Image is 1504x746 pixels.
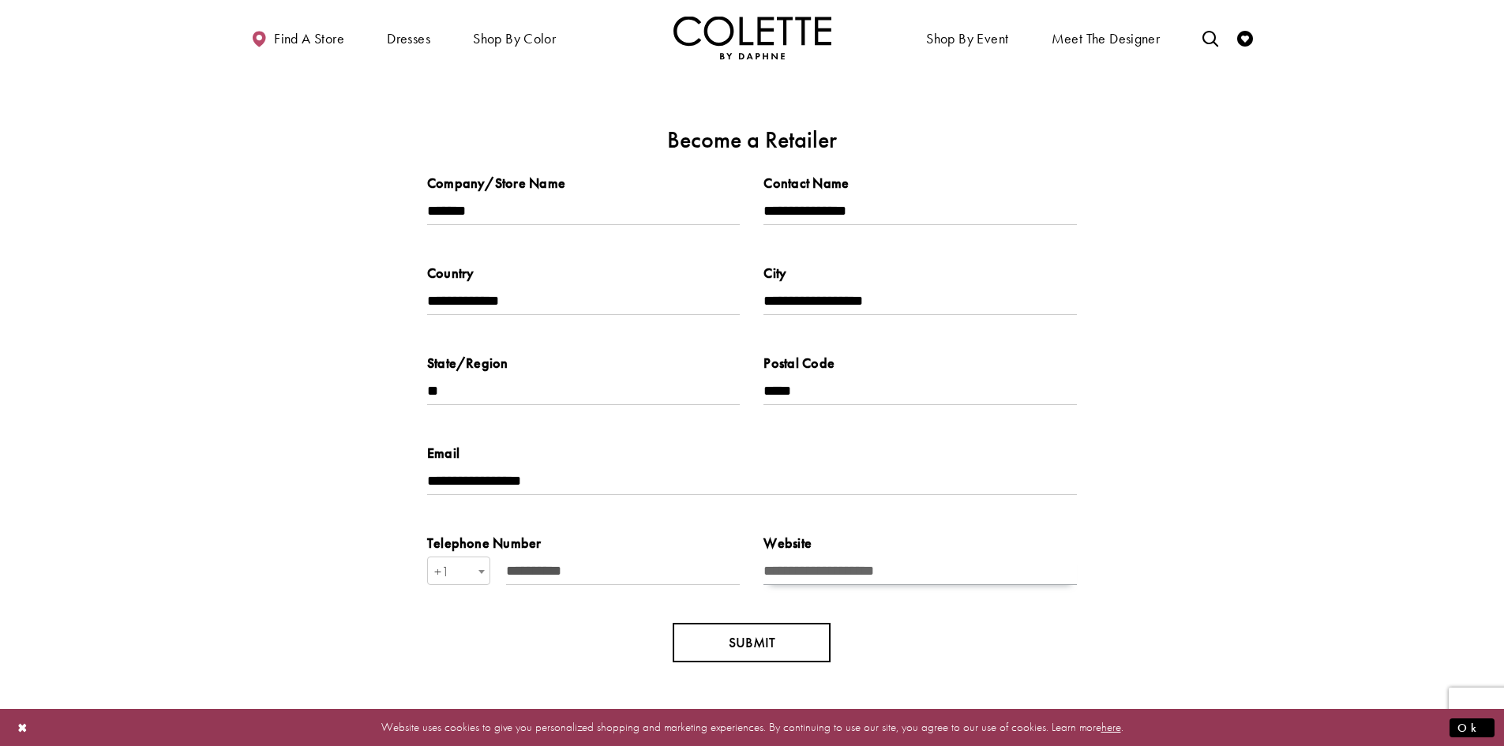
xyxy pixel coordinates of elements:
label: Postal Code [763,354,1077,373]
span: Meet the designer [1052,31,1161,47]
span: Dresses [383,16,434,59]
a: Find a store [247,16,348,59]
input: Enter Contact Name [763,197,1077,225]
label: City [763,264,1077,283]
input: Enter Telephone Number [506,557,741,585]
img: Colette by Daphne [673,16,831,59]
span: Shop by color [469,16,560,59]
span: Find a store [274,31,344,47]
input: Enter Postal Code [763,377,1077,405]
span: Shop By Event [922,16,1012,59]
input: Enter Email [427,467,1077,495]
label: Telephone Number [427,534,741,553]
span: Dresses [387,31,430,47]
form: Become a Retailer [427,173,1077,662]
a: here [1101,719,1121,735]
label: Country [427,264,741,283]
h2: Become a Retailer [259,127,1246,153]
span: Shop By Event [926,31,1008,47]
label: Email [427,444,1077,463]
button: SUBMIT [673,623,831,662]
span: Shop by color [473,31,556,47]
span: +1 Canada [427,557,490,585]
input: Enter City [763,287,1077,315]
span: +1 Canada [428,557,489,586]
label: Company/Store Name [427,174,741,193]
a: Visit Home Page [673,16,831,59]
button: Close Dialog [9,714,36,741]
input: Enter State/Region [427,377,741,405]
input: Enter Country [427,287,741,315]
input: Enter Website [763,557,1077,585]
input: Enter Company/Store Name [427,197,741,225]
label: State/Region [427,354,741,373]
a: Check Wishlist [1233,16,1257,59]
label: Website [763,534,1077,553]
p: Website uses cookies to give you personalized shopping and marketing experiences. By continuing t... [114,717,1390,738]
button: Submit Dialog [1450,718,1495,737]
a: Toggle search [1198,16,1222,59]
a: Meet the designer [1048,16,1165,59]
label: Contact Name [763,174,1077,193]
